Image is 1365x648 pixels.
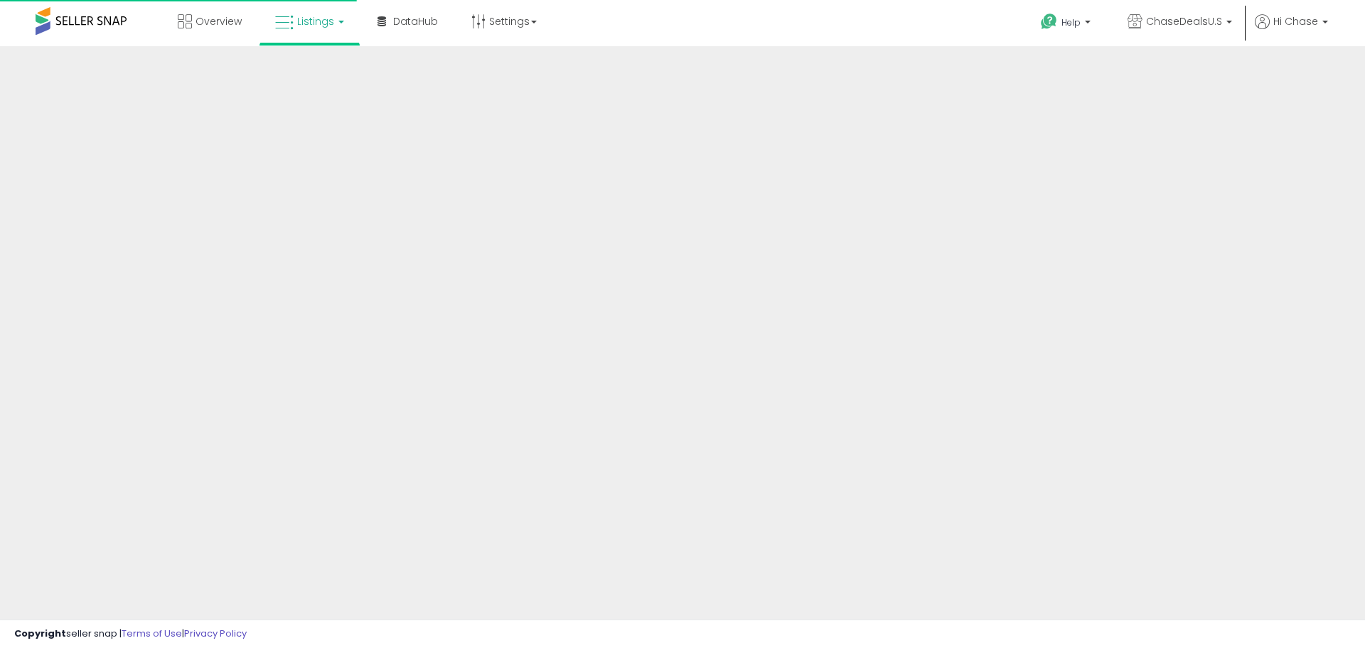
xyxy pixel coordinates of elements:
div: seller snap | | [14,627,247,641]
i: Get Help [1040,13,1058,31]
span: Help [1061,16,1081,28]
strong: Copyright [14,627,66,640]
span: Listings [297,14,334,28]
span: Overview [196,14,242,28]
a: Help [1029,2,1105,46]
a: Privacy Policy [184,627,247,640]
span: DataHub [393,14,438,28]
span: Hi Chase [1273,14,1318,28]
a: Hi Chase [1255,14,1328,46]
span: ChaseDealsU.S [1146,14,1222,28]
a: Terms of Use [122,627,182,640]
